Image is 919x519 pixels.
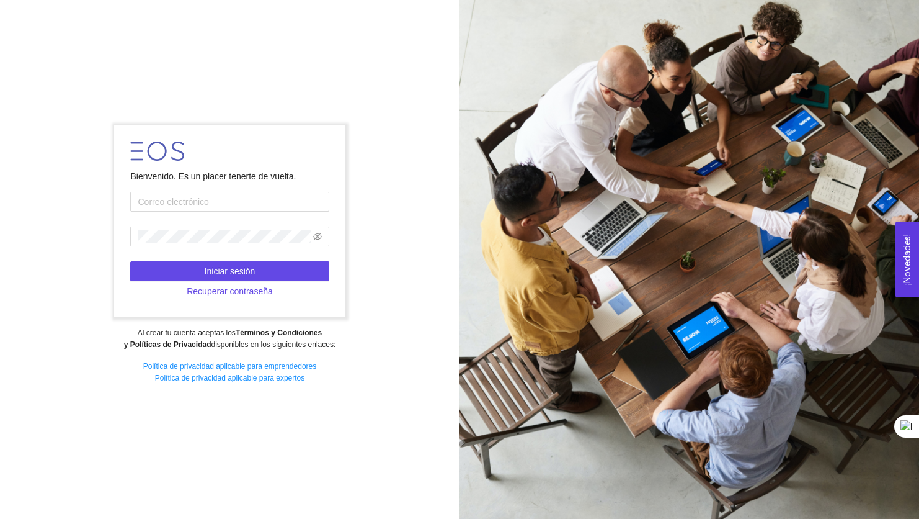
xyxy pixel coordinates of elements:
button: Open Feedback Widget [895,222,919,297]
button: Iniciar sesión [130,261,329,281]
span: Iniciar sesión [205,264,255,278]
a: Política de privacidad aplicable para emprendedores [143,362,317,371]
span: Recuperar contraseña [187,284,273,298]
div: Bienvenido. Es un placer tenerte de vuelta. [130,169,329,183]
button: Recuperar contraseña [130,281,329,301]
span: eye-invisible [313,232,322,241]
input: Correo electrónico [130,192,329,212]
img: LOGO [130,142,184,161]
div: Al crear tu cuenta aceptas los disponibles en los siguientes enlaces: [8,327,451,351]
a: Recuperar contraseña [130,286,329,296]
a: Política de privacidad aplicable para expertos [155,374,304,382]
